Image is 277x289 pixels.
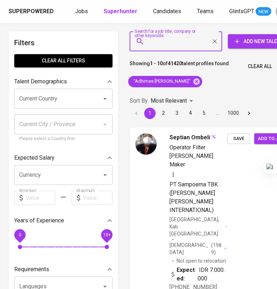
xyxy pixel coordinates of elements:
[104,8,137,15] b: Superhunter
[14,37,113,48] h6: Filters
[151,97,187,105] p: Most Relevant
[9,7,55,16] a: Superpowered
[103,232,110,237] span: 10+
[197,8,214,15] span: Teams
[135,133,157,155] img: d876ee8d031e0245ecf5380eb6f0e413.jpg
[14,54,113,67] button: Clear All filters
[150,61,163,66] b: 1 - 10
[20,56,107,65] span: Clear All filters
[26,191,55,205] input: Value
[14,74,113,89] div: Talent Demographics
[210,36,220,46] button: Clear
[227,133,250,144] button: Save
[169,242,211,256] span: [DEMOGRAPHIC_DATA]
[169,181,218,213] span: PT Sampoerna TBK ([PERSON_NAME] [PERSON_NAME] INTERNATIONAL)
[243,108,255,119] button: Go to next page
[130,108,256,119] nav: pagination navigation
[83,191,113,205] input: Value
[225,108,241,119] button: Go to page 1000
[14,151,113,165] div: Expected Salary
[169,144,213,168] span: Operator Filter [PERSON_NAME] Maker
[75,8,88,15] span: Jobs
[177,257,226,264] p: Not open to relocation
[229,8,254,15] span: GlintsGPT
[248,62,272,71] span: Clear All
[231,135,246,143] span: Save
[14,265,49,274] p: Requirements
[130,97,148,105] p: Sort By
[100,170,110,180] button: Open
[100,94,110,104] button: Open
[168,61,182,66] b: 41420
[151,94,195,108] div: Most Relevant
[169,266,227,283] div: IDR 7.000.000
[256,8,271,15] span: NEW
[211,134,216,140] img: magic_wand.svg
[153,7,183,16] a: Candidates
[185,108,196,119] button: Go to page 4
[19,135,108,143] p: Please select a Country first
[172,170,174,179] span: |
[128,76,202,87] div: "Adhimas [PERSON_NAME]"
[144,108,156,119] button: page 1
[198,108,210,119] button: Go to page 5
[130,60,229,73] p: Showing of talent profiles found
[14,216,64,225] p: Years of Experience
[158,108,169,119] button: Go to page 2
[9,7,54,16] div: Superpowered
[212,109,223,117] div: …
[128,78,195,85] span: "Adhimas [PERSON_NAME]"
[75,7,89,16] a: Jobs
[169,242,227,256] div: (1989)
[229,7,271,16] a: GlintsGPT NEW
[169,133,210,142] span: Septian Ombeli
[14,77,67,86] p: Talent Demographics
[14,213,113,228] div: Years of Experience
[197,7,215,16] a: Teams
[153,8,181,15] span: Candidates
[245,60,275,73] button: Clear All
[19,232,21,237] span: 0
[14,262,113,277] div: Requirements
[171,108,183,119] button: Go to page 3
[104,7,139,16] a: Superhunter
[169,216,227,237] div: [GEOGRAPHIC_DATA], Kab. [GEOGRAPHIC_DATA]
[14,154,54,162] p: Expected Salary
[177,266,198,283] b: Expected:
